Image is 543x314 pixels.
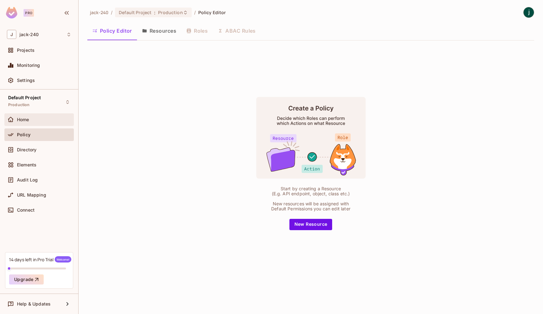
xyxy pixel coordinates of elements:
[17,301,51,306] span: Help & Updates
[17,147,36,152] span: Directory
[524,7,534,18] img: jack lefkowitz
[8,95,41,100] span: Default Project
[17,132,30,137] span: Policy
[194,9,196,15] li: /
[87,23,137,39] button: Policy Editor
[17,208,35,213] span: Connect
[111,9,112,15] li: /
[268,201,353,211] div: New resources will be assigned with Default Permissions you can edit later
[17,78,35,83] span: Settings
[17,48,35,53] span: Projects
[7,30,16,39] span: J
[119,9,151,15] span: Default Project
[55,256,71,263] span: Welcome!
[24,9,34,17] div: Pro
[8,102,30,107] span: Production
[154,10,156,15] span: :
[19,32,39,37] span: Workspace: jack-240
[158,9,183,15] span: Production
[90,9,108,15] span: the active workspace
[9,256,71,263] div: 14 days left in Pro Trial
[17,162,36,167] span: Elements
[137,23,181,39] button: Resources
[289,219,332,230] button: New Resource
[198,9,226,15] span: Policy Editor
[6,7,17,19] img: SReyMgAAAABJRU5ErkJggg==
[268,186,353,196] div: Start by creating a Resource (E.g. API endpoint, object, class etc.)
[17,192,46,198] span: URL Mapping
[17,177,38,182] span: Audit Log
[17,117,29,122] span: Home
[9,274,44,284] button: Upgrade
[17,63,40,68] span: Monitoring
